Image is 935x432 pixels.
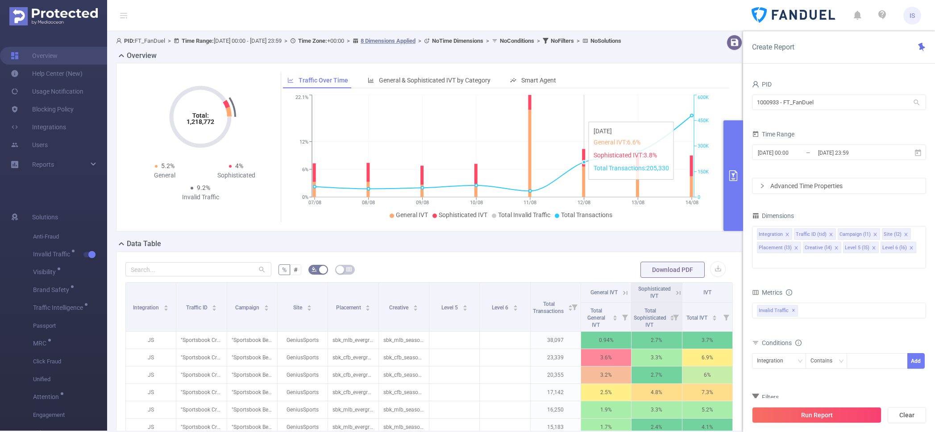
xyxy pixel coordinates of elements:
i: icon: close [785,232,790,238]
button: Clear [888,407,926,423]
li: Integration [757,228,792,240]
p: 4.8% [632,384,682,401]
i: icon: caret-up [212,304,217,306]
span: Metrics [752,289,782,296]
div: Level 5 (l5) [845,242,869,254]
h2: Overview [127,50,157,61]
span: Campaign [235,304,261,311]
span: Total IVT [686,315,709,321]
p: sbk_cfb_evergreen-prospecting-banner_nc_300x600 [9809882] [328,384,378,401]
span: Click Fraud [33,353,107,370]
span: IS [910,7,915,25]
p: "Sportsbook Creative Beta" [27356] [176,366,226,383]
span: General & Sophisticated IVT by Category [379,77,490,84]
i: icon: close [794,246,798,251]
i: icon: caret-down [413,307,418,310]
span: Placement [336,304,362,311]
div: Site (l2) [884,229,902,240]
tspan: 07/08 [308,200,321,206]
button: Run Report [752,407,881,423]
img: Protected Media [9,7,98,25]
p: 1.9% [581,401,631,418]
tspan: 450K [698,118,709,123]
tspan: Total: [192,112,209,119]
span: # [294,266,298,273]
i: icon: caret-up [366,304,370,306]
i: icon: caret-down [613,317,618,320]
span: Total Transactions [561,211,612,218]
tspan: 12/08 [578,200,590,206]
div: Sort [413,304,418,309]
span: 9.2% [197,184,210,191]
a: Integrations [11,118,66,136]
span: Passport [33,317,107,335]
span: Traffic ID [186,304,209,311]
p: sbk_cfb_season-dynamic_970x250.zip [4627920] [379,366,429,383]
p: sbk_mlb_evergreen-prospecting-banner-TTD-BAU_pa_160x600 [9720475] [328,332,378,349]
div: Traffic ID (tid) [796,229,827,240]
i: icon: close [873,232,877,238]
span: Total Invalid Traffic [498,211,550,218]
p: 5.2% [682,401,732,418]
i: icon: info-circle [795,340,802,346]
p: 3.3% [632,349,682,366]
div: Integration [757,354,790,368]
p: 2.7% [632,366,682,383]
i: icon: caret-up [613,314,618,317]
span: > [344,37,353,44]
tspan: 08/08 [362,200,375,206]
span: Traffic Over Time [299,77,348,84]
li: Site (l2) [882,228,911,240]
p: 6.9% [682,349,732,366]
input: Search... [125,262,271,276]
p: sbk_mlb_season-dynamic_300x250.zip [4628027] [379,401,429,418]
span: Total Sophisticated IVT [634,308,666,328]
a: Overview [11,47,58,65]
input: End date [817,147,889,159]
p: sbk_mlb_evergreen-sil-test-prospecting-banner_ny_300x250 [9640677] [328,401,378,418]
tspan: 0 [698,194,700,200]
i: icon: close [909,246,914,251]
a: Users [11,136,48,154]
p: sbk_cfb_season-dynamic_300x600.zip [4627927] [379,349,429,366]
div: Level 6 (l6) [882,242,907,254]
span: Level 5 [441,304,459,311]
tspan: 12% [299,139,308,145]
span: General IVT [590,289,618,296]
i: icon: caret-down [164,307,169,310]
p: 3.3% [632,401,682,418]
tspan: 6% [302,167,308,173]
p: "Sportsbook Creative Beta" [27356] [176,384,226,401]
i: icon: caret-down [212,307,217,310]
i: Filter menu [619,303,631,331]
p: sbk_mlb_season-dynamic_160x600.zip [4628030] [379,332,429,349]
span: PID [752,81,772,88]
span: Conditions [762,339,802,346]
p: "Sportsbook Creative Beta" [27356] [176,349,226,366]
li: Placement (l3) [757,242,801,253]
span: Sophisticated IVT [439,211,487,218]
span: Time Range [752,131,794,138]
span: General IVT [396,211,428,218]
i: icon: caret-down [462,307,467,310]
li: Level 6 (l6) [881,242,916,253]
i: icon: close [904,232,908,238]
u: 8 Dimensions Applied [361,37,416,44]
p: 2.5% [581,384,631,401]
tspan: 11/08 [524,200,537,206]
b: Time Range: [182,37,214,44]
span: Reports [32,161,54,168]
i: icon: caret-down [264,307,269,310]
i: icon: caret-up [462,304,467,306]
i: icon: caret-up [513,304,518,306]
a: Blocking Policy [11,100,74,118]
b: PID: [124,37,135,44]
span: Site [293,304,303,311]
span: > [416,37,424,44]
p: 23,339 [531,349,581,366]
i: icon: right [760,183,765,189]
i: icon: caret-down [307,307,312,310]
li: Level 5 (l5) [843,242,879,253]
i: Filter menu [669,303,682,331]
p: 6% [682,366,732,383]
